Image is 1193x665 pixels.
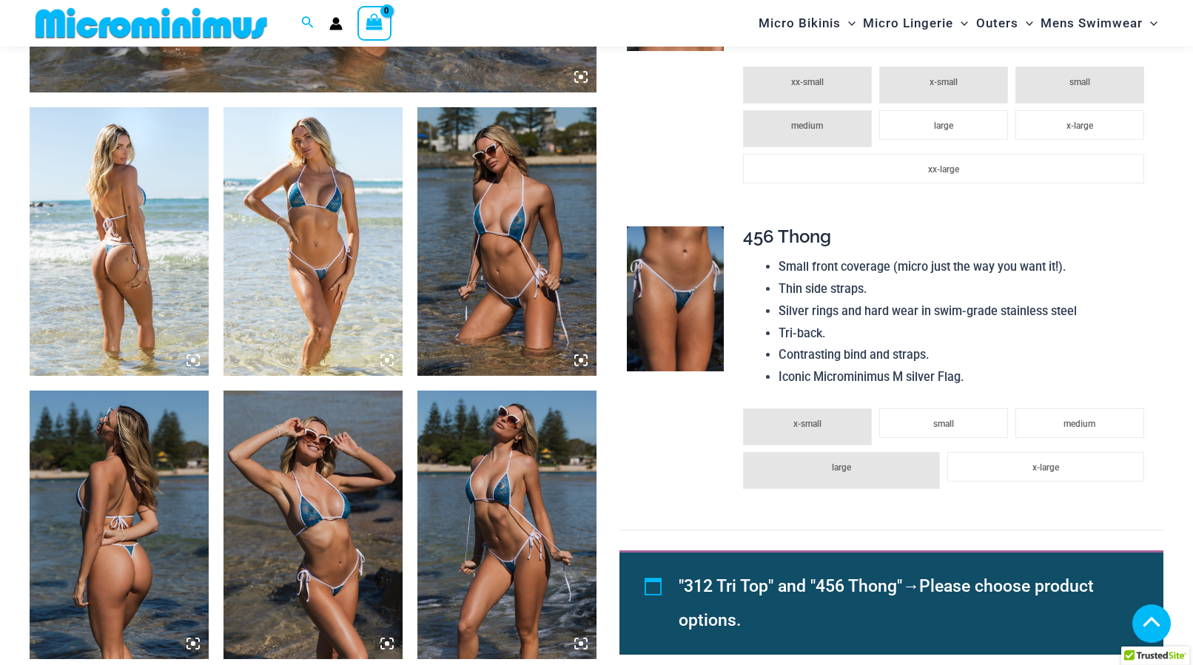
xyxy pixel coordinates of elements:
[357,6,391,40] a: View Shopping Cart, empty
[972,4,1037,42] a: OutersMenu ToggleMenu Toggle
[930,77,958,87] span: x-small
[329,17,343,30] a: Account icon link
[627,226,724,371] img: Waves Breaking Ocean 456 Bottom
[841,4,856,42] span: Menu Toggle
[779,256,1152,278] li: Small front coverage (micro just the way you want it!).
[743,110,872,147] li: medium
[30,391,209,659] img: Waves Breaking Ocean 312 Top 456 Bottom
[953,4,968,42] span: Menu Toggle
[755,4,859,42] a: Micro BikinisMenu ToggleMenu Toggle
[1018,4,1033,42] span: Menu Toggle
[1066,121,1093,131] span: x-large
[743,452,940,489] li: large
[1015,67,1144,104] li: small
[928,164,959,175] span: xx-large
[1032,462,1059,473] span: x-large
[679,570,1129,638] li: →
[1015,110,1144,140] li: x-large
[1015,408,1144,438] li: medium
[832,462,851,473] span: large
[224,107,403,376] img: Waves Breaking Ocean 312 Top 456 Bottom
[417,107,596,376] img: Waves Breaking Ocean 312 Top 456 Bottom
[791,121,823,131] span: medium
[879,110,1008,140] li: large
[879,408,1008,438] li: small
[224,391,403,659] img: Waves Breaking Ocean 312 Top 456 Bottom
[30,7,273,40] img: MM SHOP LOGO FLAT
[1037,4,1161,42] a: Mens SwimwearMenu ToggleMenu Toggle
[934,121,953,131] span: large
[743,408,872,445] li: x-small
[1143,4,1157,42] span: Menu Toggle
[947,452,1144,482] li: x-large
[791,77,824,87] span: xx-small
[1041,4,1143,42] span: Mens Swimwear
[863,4,953,42] span: Micro Lingerie
[743,154,1144,183] li: xx-large
[879,67,1008,104] li: x-small
[933,419,954,429] span: small
[679,576,902,596] span: "312 Tri Top" and "456 Thong"
[793,419,821,429] span: x-small
[417,391,596,659] img: Waves Breaking Ocean 312 Top 456 Bottom
[1069,77,1090,87] span: small
[779,300,1152,323] li: Silver rings and hard wear in swim-grade stainless steel
[859,4,972,42] a: Micro LingerieMenu ToggleMenu Toggle
[301,14,315,33] a: Search icon link
[779,323,1152,345] li: Tri-back.
[759,4,841,42] span: Micro Bikinis
[743,67,872,104] li: xx-small
[743,226,831,247] span: 456 Thong
[1063,419,1095,429] span: medium
[30,107,209,376] img: Waves Breaking Ocean 312 Top 456 Bottom
[753,2,1163,44] nav: Site Navigation
[976,4,1018,42] span: Outers
[779,278,1152,300] li: Thin side straps.
[779,366,1152,388] li: Iconic Microminimus M silver Flag.
[779,344,1152,366] li: Contrasting bind and straps.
